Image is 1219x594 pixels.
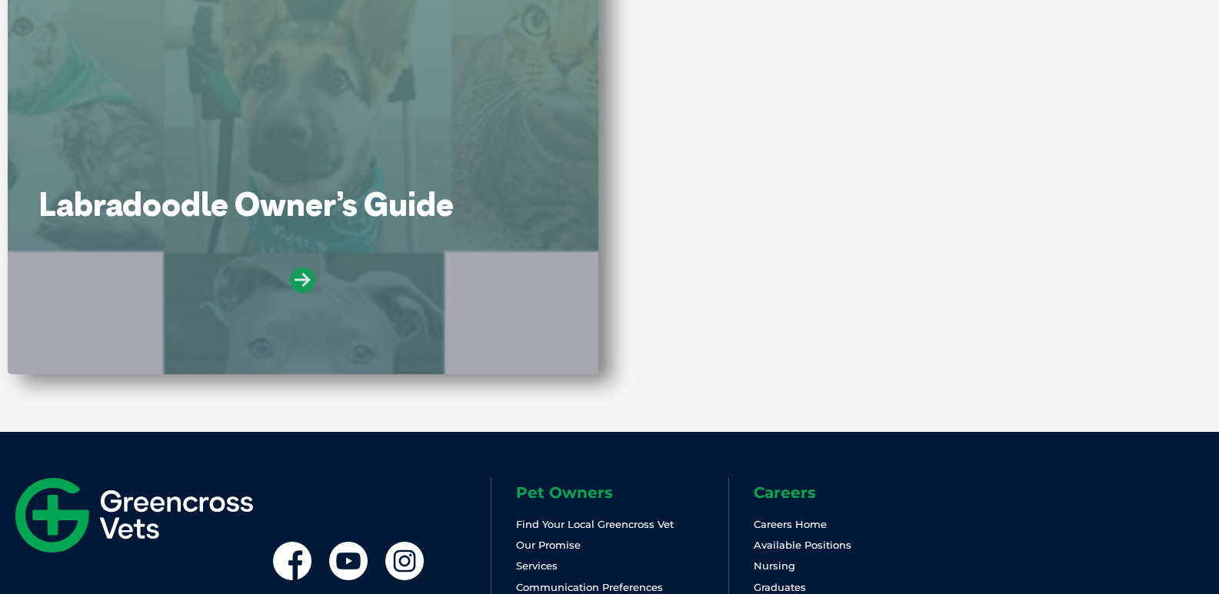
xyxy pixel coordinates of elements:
[754,581,806,593] a: Graduates
[516,581,663,593] a: Communication Preferences
[516,485,728,500] h6: Pet Owners
[754,539,851,551] a: Available Positions
[516,518,674,530] a: Find Your Local Greencross Vet
[754,559,795,572] a: Nursing
[38,184,454,224] a: Labradoodle Owner’s Guide
[754,518,827,530] a: Careers Home
[516,539,581,551] a: Our Promise
[754,485,966,500] h6: Careers
[516,559,558,572] a: Services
